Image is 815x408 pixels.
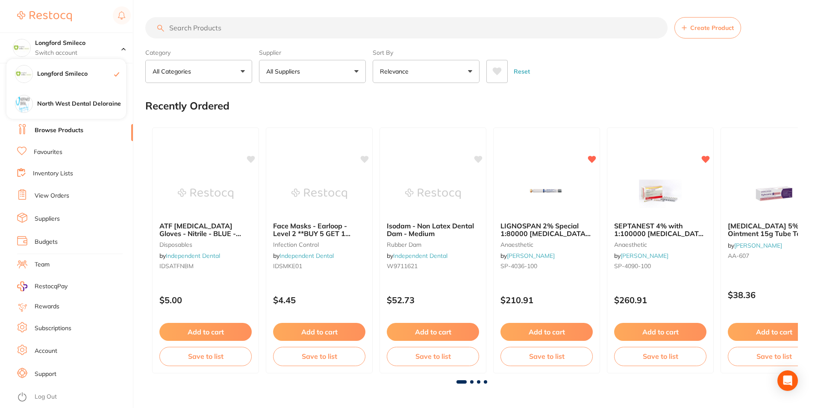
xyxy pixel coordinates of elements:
a: Browse Products [35,126,83,135]
p: $52.73 [387,295,479,305]
p: $5.00 [159,295,252,305]
img: LIGNOSPAN 2% Special 1:80000 adrenalin 2.2ml 2xBox 50 Blue [519,172,574,215]
small: IDSATFNBM [159,263,252,269]
button: Create Product [674,17,741,38]
a: Subscriptions [35,324,71,333]
input: Search Products [145,17,668,38]
h4: Longford Smileco [37,70,114,78]
button: Add to cart [159,323,252,341]
p: Switch account [35,49,121,57]
a: Inventory Lists [33,169,73,178]
a: Restocq Logo [17,6,72,26]
button: Add to cart [273,323,365,341]
button: Save to list [614,347,706,366]
a: [PERSON_NAME] [507,252,555,260]
button: Relevance [373,60,480,83]
a: RestocqPay [17,281,68,291]
small: anaesthetic [500,241,593,248]
button: Add to cart [500,323,593,341]
a: [PERSON_NAME] [734,242,782,249]
a: [PERSON_NAME] [621,252,668,260]
h2: Recently Ordered [145,100,229,112]
p: $4.45 [273,295,365,305]
button: Add to cart [387,323,479,341]
span: Create Product [690,24,734,31]
small: rubber dam [387,241,479,248]
button: Log Out [17,390,130,404]
button: All Categories [145,60,252,83]
b: Isodam - Non Latex Dental Dam - Medium [387,222,479,238]
b: ATF Dental Examination Gloves - Nitrile - BLUE - Medium [159,222,252,238]
button: Reset [511,60,533,83]
a: Favourites [34,148,62,157]
img: Longford Smileco [13,39,30,56]
img: Restocq Logo [17,11,72,21]
b: LIGNOSPAN 2% Special 1:80000 adrenalin 2.2ml 2xBox 50 Blue [500,222,593,238]
h4: North West Dental Deloraine [37,100,126,108]
b: SEPTANEST 4% with 1:100000 adrenalin 2.2ml 2xBox 50 GOLD [614,222,706,238]
small: disposables [159,241,252,248]
a: Independent Dental [166,252,220,260]
small: SP-4090-100 [614,263,706,269]
small: anaesthetic [614,241,706,248]
p: $260.91 [614,295,706,305]
span: by [728,242,782,249]
span: by [387,252,447,260]
a: Log Out [35,393,57,401]
span: by [614,252,668,260]
small: SP-4036-100 [500,263,593,269]
img: Isodam - Non Latex Dental Dam - Medium [405,172,461,215]
span: by [273,252,334,260]
b: Face Masks - Earloop - Level 2 **BUY 5 GET 1 FREE, BUY 30 GET 10 FREE** - Blue [273,222,365,238]
a: Independent Dental [280,252,334,260]
a: View Orders [35,192,69,200]
p: All Categories [153,67,194,76]
img: SEPTANEST 4% with 1:100000 adrenalin 2.2ml 2xBox 50 GOLD [633,172,688,215]
label: Supplier [259,49,366,56]
button: Save to list [273,347,365,366]
button: Save to list [500,347,593,366]
div: Open Intercom Messenger [777,370,798,391]
h4: Longford Smileco [35,39,121,47]
p: All Suppliers [266,67,303,76]
button: Add to cart [614,323,706,341]
small: IDSMKE01 [273,263,365,269]
span: RestocqPay [35,282,68,291]
p: Relevance [380,67,412,76]
a: Suppliers [35,215,60,223]
span: by [159,252,220,260]
img: North West Dental Deloraine [15,95,32,112]
img: ATF Dental Examination Gloves - Nitrile - BLUE - Medium [178,172,233,215]
img: Face Masks - Earloop - Level 2 **BUY 5 GET 1 FREE, BUY 30 GET 10 FREE** - Blue [291,172,347,215]
span: by [500,252,555,260]
label: Category [145,49,252,56]
button: Save to list [159,347,252,366]
small: infection control [273,241,365,248]
a: Independent Dental [393,252,447,260]
button: All Suppliers [259,60,366,83]
a: Account [35,347,57,355]
small: W9711621 [387,263,479,269]
button: Save to list [387,347,479,366]
label: Sort By [373,49,480,56]
img: RestocqPay [17,281,27,291]
a: Rewards [35,302,59,311]
img: XYLOCAINE 5% Ointment 15g Tube Topical Anaesthetic [746,172,802,215]
p: $210.91 [500,295,593,305]
a: Budgets [35,238,58,246]
a: Support [35,370,56,378]
img: Longford Smileco [15,65,32,83]
a: Team [35,260,50,269]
